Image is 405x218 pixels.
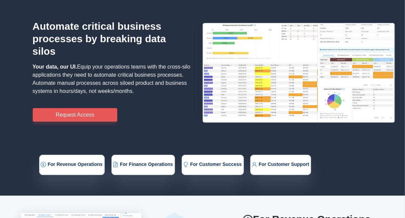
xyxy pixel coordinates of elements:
button: icon: bulbFor Customer Success [182,155,244,175]
a: icon: userFor Customer Support [252,162,309,168]
button: Request Access [33,108,117,122]
button: icon: dollarFor Revenue Operations [39,155,105,175]
img: HxQKbKb.png [203,23,395,123]
span: Equip your operations teams with the cross-silo applications they need to automate critical busin... [32,64,190,94]
a: icon: dollarFor Revenue Operations [41,162,103,168]
a: icon: bulbFor Customer Success [183,162,242,168]
a: icon: file-excelFor Finance Operations [113,162,173,168]
strong: Your data, our UI. [32,64,77,70]
h1: Automate critical business processes by breaking data silos [32,20,191,58]
button: icon: userFor Customer Support [250,155,311,175]
button: icon: file-excelFor Finance Operations [111,155,175,175]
